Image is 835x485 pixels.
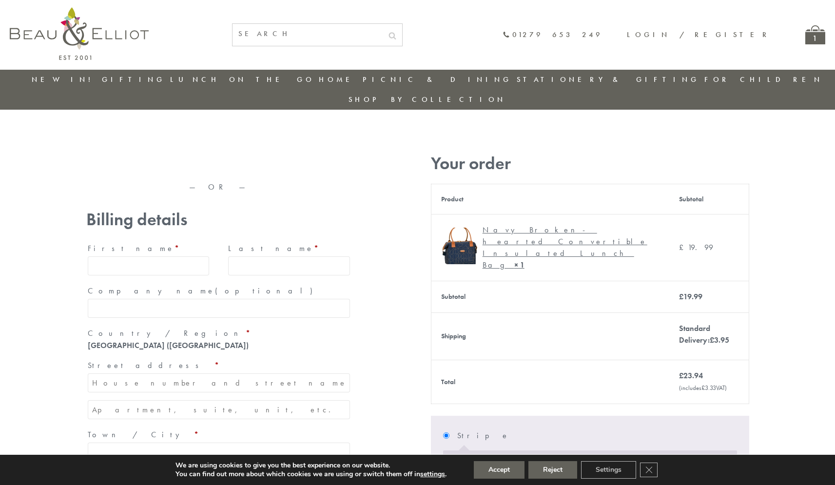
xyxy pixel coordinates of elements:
a: Shop by collection [349,95,506,104]
input: Apartment, suite, unit, etc. (optional) [88,400,350,419]
a: New in! [32,75,97,84]
iframe: Secure express checkout frame [84,150,218,173]
a: Navy Broken-hearted Convertible Insulated Lunch Bag Navy Broken-hearted Convertible Insulated Lun... [441,224,660,271]
input: House number and street name [88,373,350,392]
button: Accept [474,461,524,479]
a: Picnic & Dining [363,75,512,84]
label: Country / Region [88,326,350,341]
button: Reject [528,461,577,479]
label: Street address [88,358,350,373]
span: £ [710,335,714,345]
img: Navy Broken-hearted Convertible Insulated Lunch Bag [441,228,478,264]
label: Last name [228,241,350,256]
span: 3.33 [701,384,716,392]
a: Gifting [102,75,165,84]
label: Town / City [88,427,350,443]
p: — OR — [86,183,351,192]
bdi: 19.99 [679,242,713,252]
span: £ [679,242,688,252]
bdi: 23.94 [679,370,703,381]
a: 1 [805,25,825,44]
p: You can find out more about which cookies we are using or switch them off in . [175,470,447,479]
p: We are using cookies to give you the best experience on our website. [175,461,447,470]
label: Stripe [457,428,737,444]
a: Home [319,75,358,84]
div: Navy Broken-hearted Convertible Insulated Lunch Bag [483,224,652,271]
a: Login / Register [627,30,771,39]
a: 01279 653 249 [503,31,602,39]
span: (optional) [215,286,318,296]
img: logo [10,7,149,60]
bdi: 3.95 [710,335,729,345]
a: Stationery & Gifting [517,75,699,84]
button: Close GDPR Cookie Banner [640,463,658,477]
span: £ [679,370,683,381]
label: Standard Delivery: [679,323,729,345]
bdi: 19.99 [679,291,702,302]
h3: Your order [431,154,749,174]
h3: Billing details [86,210,351,230]
th: Subtotal [669,184,749,214]
a: For Children [704,75,823,84]
span: £ [679,291,683,302]
label: Company name [88,283,350,299]
small: (includes VAT) [679,384,727,392]
span: £ [701,384,705,392]
strong: [GEOGRAPHIC_DATA] ([GEOGRAPHIC_DATA]) [88,340,249,350]
th: Product [431,184,669,214]
button: Settings [581,461,636,479]
th: Total [431,360,669,404]
th: Shipping [431,312,669,360]
strong: × 1 [514,260,524,270]
th: Subtotal [431,281,669,312]
label: First name [88,241,210,256]
input: SEARCH [233,24,383,44]
a: Lunch On The Go [170,75,314,84]
iframe: Secure express checkout frame [219,150,353,173]
button: settings [420,470,445,479]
